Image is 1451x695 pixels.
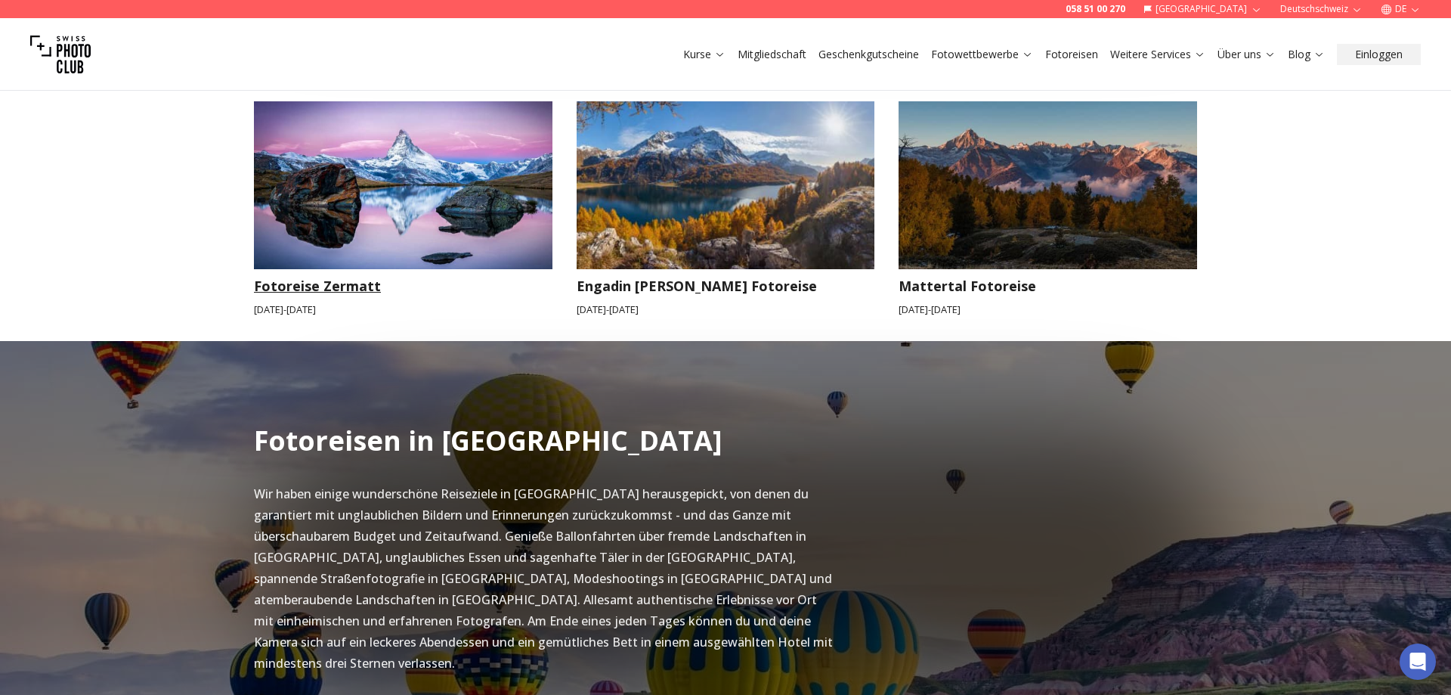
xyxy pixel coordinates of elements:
[254,426,722,456] h2: Fotoreisen in [GEOGRAPHIC_DATA]
[931,47,1033,62] a: Fotowettbewerbe
[738,47,806,62] a: Mitgliedschaft
[899,303,1197,317] small: [DATE] - [DATE]
[1288,47,1325,62] a: Blog
[1110,47,1205,62] a: Weitere Services
[577,275,875,296] h3: Engadin [PERSON_NAME] Fotoreise
[1217,47,1276,62] a: Über uns
[254,101,552,317] a: Fotoreise ZermattFotoreise Zermatt[DATE]-[DATE]
[925,44,1039,65] button: Fotowettbewerbe
[254,101,552,269] img: Fotoreise Zermatt
[1066,3,1125,15] a: 058 51 00 270
[683,47,725,62] a: Kurse
[254,275,552,296] h3: Fotoreise Zermatt
[812,44,925,65] button: Geschenkgutscheine
[1211,44,1282,65] button: Über uns
[1400,644,1436,680] div: Open Intercom Messenger
[30,24,91,85] img: Swiss photo club
[577,303,875,317] small: [DATE] - [DATE]
[899,275,1197,296] h3: Mattertal Fotoreise
[1337,44,1421,65] button: Einloggen
[1045,47,1098,62] a: Fotoreisen
[577,101,875,317] a: Engadin Herbst FotoreiseEngadin [PERSON_NAME] Fotoreise[DATE]-[DATE]
[732,44,812,65] button: Mitgliedschaft
[562,93,889,278] img: Engadin Herbst Fotoreise
[1039,44,1104,65] button: Fotoreisen
[818,47,919,62] a: Geschenkgutscheine
[884,93,1212,278] img: Mattertal Fotoreise
[254,303,552,317] small: [DATE] - [DATE]
[254,483,834,674] p: Wir haben einige wunderschöne Reiseziele in [GEOGRAPHIC_DATA] herausgepickt, von denen du garanti...
[899,101,1197,317] a: Mattertal FotoreiseMattertal Fotoreise[DATE]-[DATE]
[1104,44,1211,65] button: Weitere Services
[677,44,732,65] button: Kurse
[1282,44,1331,65] button: Blog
